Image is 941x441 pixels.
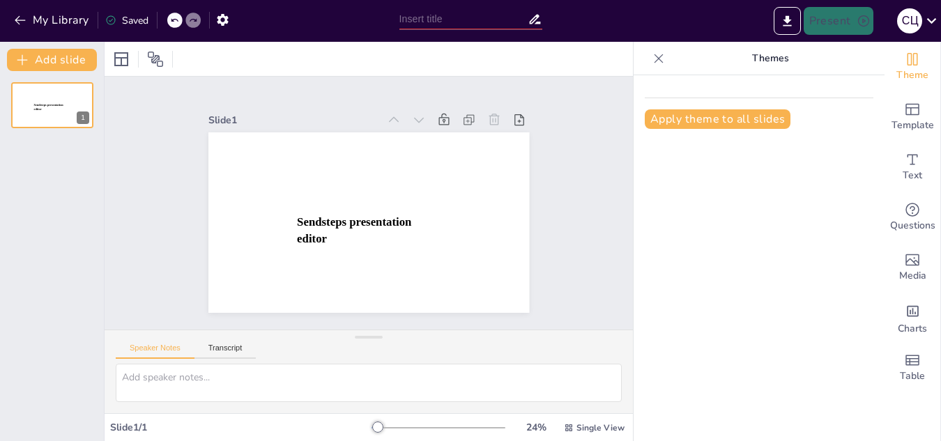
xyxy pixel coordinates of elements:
span: Sendsteps presentation editor [297,216,411,245]
span: Template [892,118,934,133]
button: Export to PowerPoint [774,7,801,35]
div: 1 [77,111,89,124]
span: Media [899,268,926,284]
span: Theme [896,68,928,83]
div: Slide 1 [208,114,378,127]
div: Change the overall theme [885,42,940,92]
span: Table [900,369,925,384]
div: С ц [897,8,922,33]
button: С ц [897,7,922,35]
span: Position [147,51,164,68]
button: Add slide [7,49,97,71]
div: Add charts and graphs [885,293,940,343]
div: 24 % [519,421,553,434]
div: Add images, graphics, shapes or video [885,242,940,293]
div: Add a table [885,343,940,393]
span: Text [903,168,922,183]
div: Saved [105,14,148,27]
span: Charts [898,321,927,336]
button: Apply theme to all slides [645,109,790,129]
span: Questions [890,218,935,233]
button: Present [804,7,873,35]
div: 1 [11,82,93,128]
div: Add ready made slides [885,92,940,142]
button: Speaker Notes [116,343,194,359]
div: Layout [110,48,132,70]
div: Slide 1 / 1 [110,421,372,434]
button: Transcript [194,343,257,359]
div: Get real-time input from your audience [885,192,940,242]
input: Insert title [399,9,528,29]
span: Single View [576,422,625,433]
span: Sendsteps presentation editor [34,104,63,111]
button: My Library [10,9,95,31]
p: Themes [670,42,871,75]
div: Add text boxes [885,142,940,192]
